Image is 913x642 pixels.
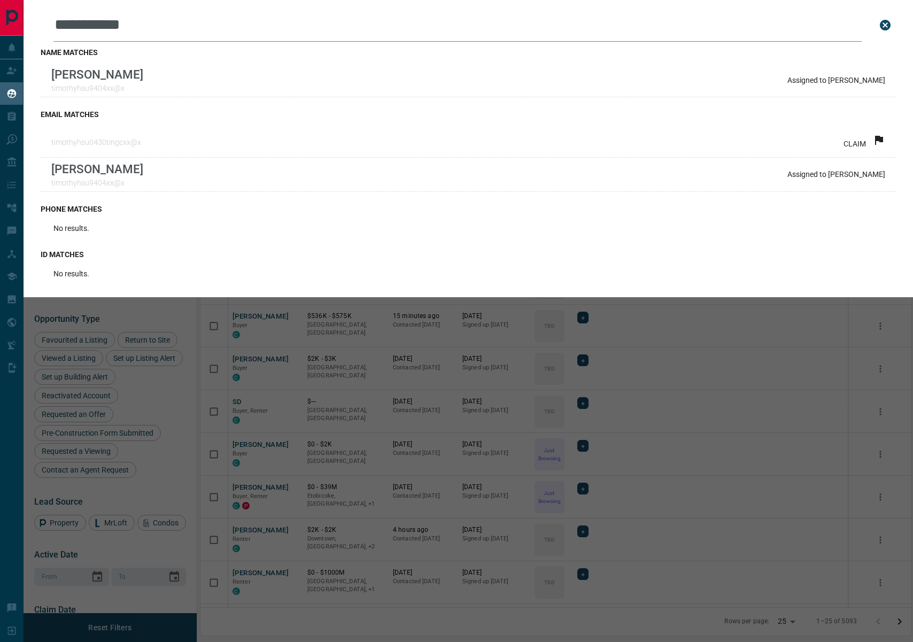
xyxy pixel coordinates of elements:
[844,134,885,148] div: CLAIM
[787,76,885,84] p: Assigned to [PERSON_NAME]
[51,84,143,92] p: timothyhsu9404xx@x
[53,269,89,278] p: No results.
[51,179,143,187] p: timothyhsu9404xx@x
[51,162,143,176] p: [PERSON_NAME]
[51,67,143,81] p: [PERSON_NAME]
[41,48,896,57] h3: name matches
[53,224,89,233] p: No results.
[41,250,896,259] h3: id matches
[787,170,885,179] p: Assigned to [PERSON_NAME]
[41,205,896,213] h3: phone matches
[875,14,896,36] button: close search bar
[41,110,896,119] h3: email matches
[51,138,141,146] p: timothyhsu0430tingcxx@x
